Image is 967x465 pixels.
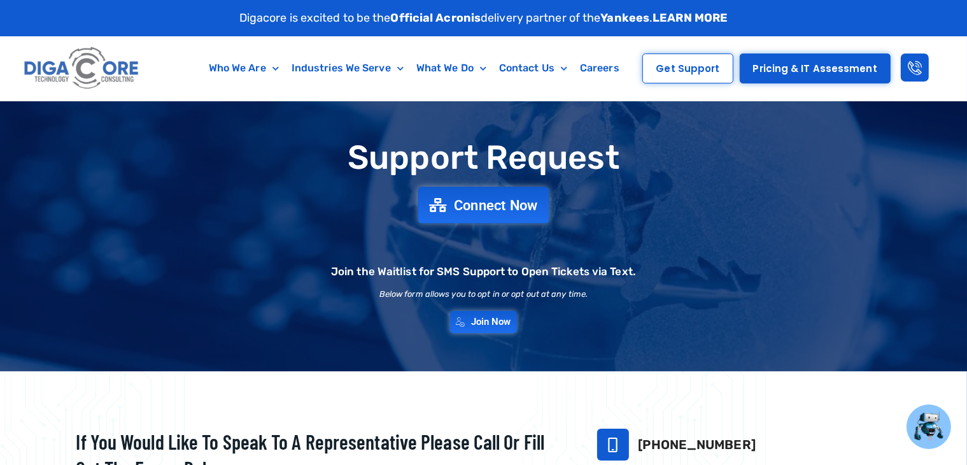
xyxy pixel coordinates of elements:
h2: Join the Waitlist for SMS Support to Open Tickets via Text. [331,266,636,277]
a: Who We Are [202,54,285,83]
a: Careers [574,54,626,83]
nav: Menu [194,54,634,83]
a: Connect Now [418,187,549,223]
a: Pricing & IT Assessment [740,54,891,83]
a: LEARN MORE [653,11,728,25]
h1: Support Request [45,139,923,176]
a: Industries We Serve [285,54,410,83]
a: Contact Us [493,54,574,83]
a: [PHONE_NUMBER] [639,437,756,452]
span: Connect Now [454,198,538,212]
a: What We Do [410,54,493,83]
strong: Official Acronis [391,11,481,25]
span: Pricing & IT Assessment [753,64,877,73]
span: Get Support [656,64,719,73]
strong: Yankees [601,11,650,25]
img: Digacore logo 1 [21,43,143,94]
p: Digacore is excited to be the delivery partner of the . [239,10,728,27]
a: 732-646-5725 [597,429,629,461]
a: Get Support [642,54,733,83]
span: Join Now [471,317,511,327]
h2: Below form allows you to opt in or opt out at any time. [379,290,588,298]
a: Join Now [450,311,518,333]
